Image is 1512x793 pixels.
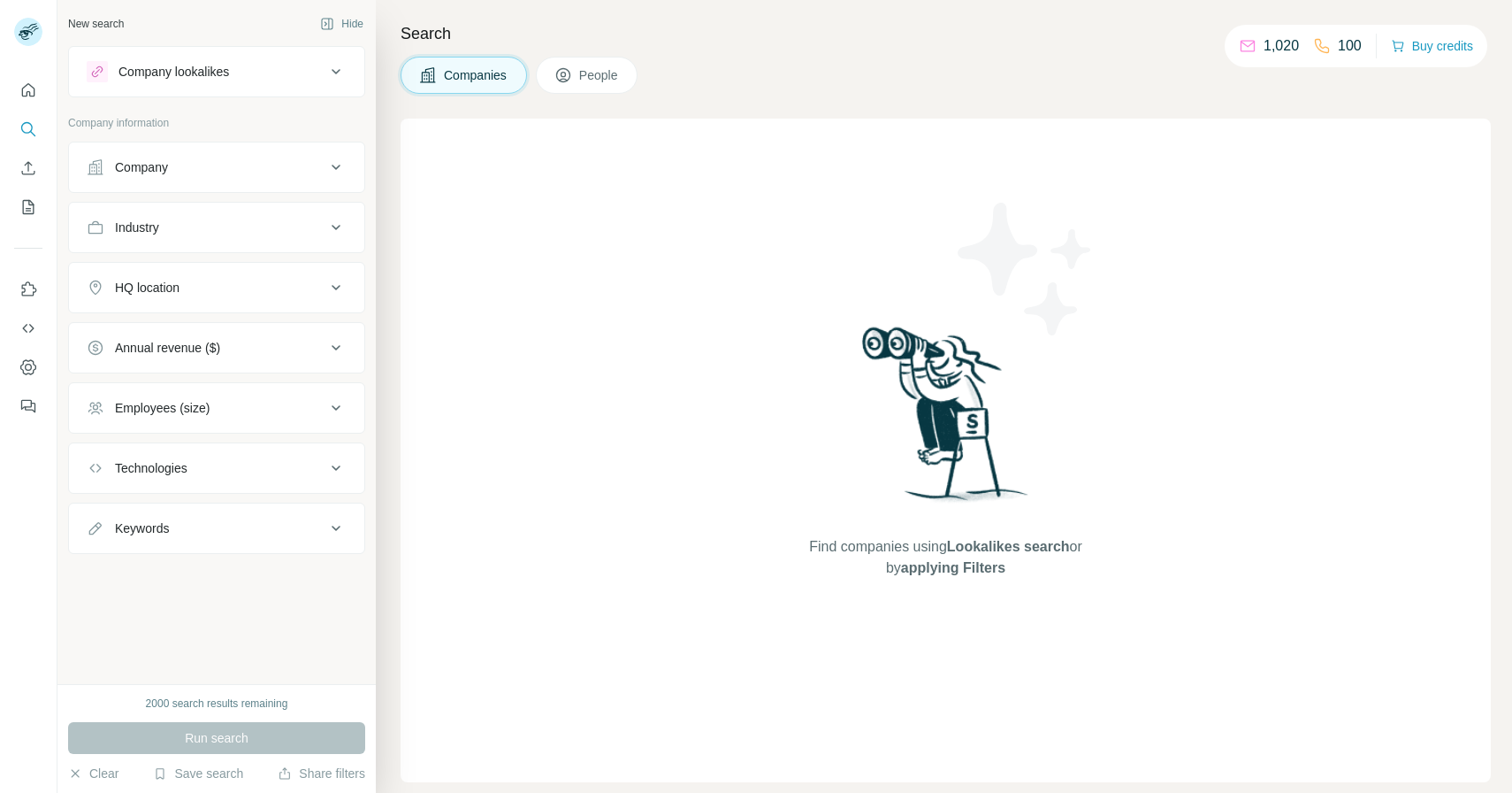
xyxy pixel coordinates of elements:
[68,115,365,131] p: Company information
[14,74,42,106] button: Quick start
[14,152,42,184] button: Enrich CSV
[1391,34,1473,58] button: Buy credits
[69,507,364,550] button: Keywords
[278,765,365,782] button: Share filters
[947,539,1070,554] span: Lookalikes search
[68,765,118,782] button: Clear
[69,327,364,369] button: Annual revenue ($)
[14,113,42,145] button: Search
[118,63,229,81] div: Company lookalikes
[115,279,179,296] div: HQ location
[69,146,364,189] button: Company
[1338,35,1362,57] p: 100
[69,387,364,429] button: Employees (size)
[14,390,42,422] button: Feedback
[14,273,42,305] button: Use Surfe on LinkedIn
[69,266,364,309] button: HQ location
[901,560,1005,575] span: applying Filters
[1264,35,1299,57] p: 1,020
[115,520,169,537] div: Keywords
[69,447,364,489] button: Technologies
[579,66,620,84] span: People
[401,21,1491,46] h4: Search
[14,351,42,383] button: Dashboard
[308,11,376,37] button: Hide
[68,16,124,32] div: New search
[444,66,508,84] span: Companies
[804,536,1087,579] span: Find companies using or by
[946,189,1105,349] img: Surfe Illustration - Stars
[115,158,168,176] div: Company
[115,219,159,236] div: Industry
[115,459,187,477] div: Technologies
[115,399,210,417] div: Employees (size)
[69,50,364,93] button: Company lookalikes
[153,765,243,782] button: Save search
[115,339,220,357] div: Annual revenue ($)
[14,312,42,344] button: Use Surfe API
[69,206,364,249] button: Industry
[146,696,288,712] div: 2000 search results remaining
[14,191,42,223] button: My lists
[854,322,1038,520] img: Surfe Illustration - Woman searching with binoculars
